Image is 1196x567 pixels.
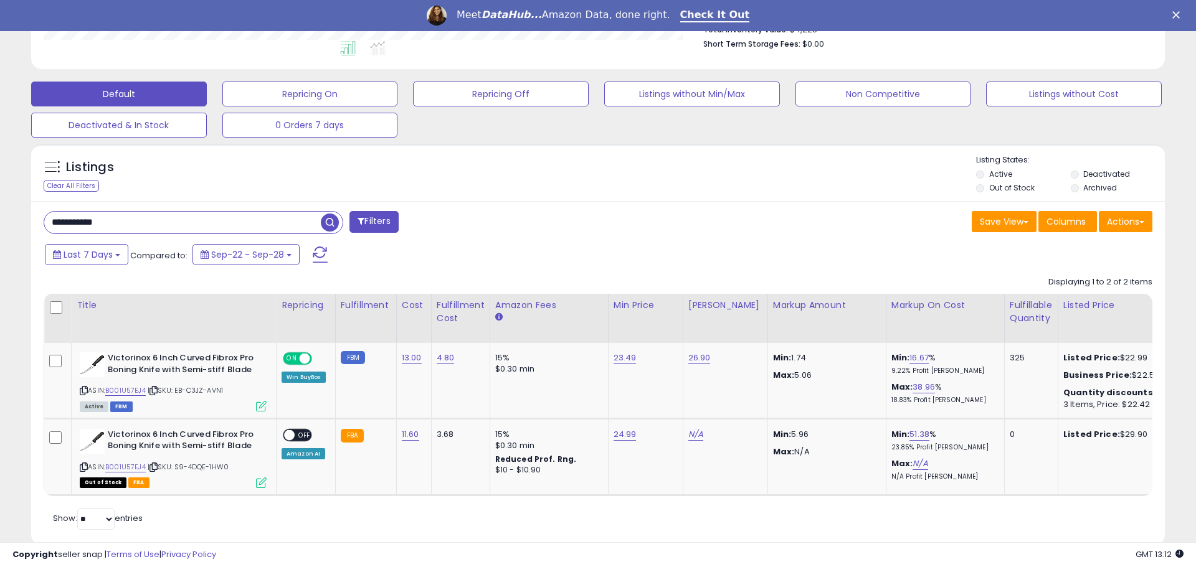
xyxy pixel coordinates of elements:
[427,6,447,26] img: Profile image for Georgie
[66,159,114,176] h5: Listings
[891,352,995,375] div: %
[1010,299,1053,325] div: Fulfillable Quantity
[773,352,876,363] p: 1.74
[341,429,364,443] small: FBA
[703,24,788,35] b: Total Inventory Value:
[909,352,929,364] a: 16.67
[891,396,995,405] p: 18.83% Profit [PERSON_NAME]
[402,428,419,441] a: 11.60
[1063,387,1153,398] b: Quantity discounts
[886,294,1004,343] th: The percentage added to the cost of goods (COGS) that forms the calculator for Min & Max prices.
[1063,299,1171,312] div: Listed Price
[437,429,480,440] div: 3.68
[31,82,207,106] button: Default
[913,457,928,470] a: N/A
[108,429,259,455] b: Victorinox 6 Inch Curved Fibrox Pro Boning Knife with Semi-stiff Blade
[222,113,398,138] button: 0 Orders 7 days
[295,429,315,440] span: OFF
[688,352,711,364] a: 26.90
[773,369,795,381] strong: Max:
[773,370,876,381] p: 5.06
[773,446,876,457] p: N/A
[1010,352,1048,363] div: 325
[44,180,99,192] div: Clear All Filters
[913,381,935,393] a: 38.96
[891,382,995,405] div: %
[1099,211,1152,232] button: Actions
[80,401,108,412] span: All listings currently available for purchase on Amazon
[1048,276,1152,288] div: Displaying 1 to 2 of 2 items
[891,429,995,452] div: %
[891,457,913,469] b: Max:
[795,82,971,106] button: Non Competitive
[110,401,133,412] span: FBM
[341,299,391,312] div: Fulfillment
[80,352,267,410] div: ASIN:
[989,182,1035,193] label: Out of Stock
[688,428,703,441] a: N/A
[128,477,149,488] span: FBA
[482,9,542,21] i: DataHub...
[80,477,126,488] span: All listings that are currently out of stock and unavailable for purchase on Amazon
[45,244,128,265] button: Last 7 Days
[282,299,330,312] div: Repricing
[130,250,187,261] span: Compared to:
[891,352,910,363] b: Min:
[1063,369,1132,381] b: Business Price:
[495,299,603,312] div: Amazon Fees
[80,429,105,454] img: 31H63SsCZrL._SL40_.jpg
[1063,428,1120,440] b: Listed Price:
[437,299,485,325] div: Fulfillment Cost
[909,428,929,441] a: 51.38
[105,385,146,396] a: B001U57EJ4
[457,9,670,21] div: Meet Amazon Data, done right.
[604,82,780,106] button: Listings without Min/Max
[976,154,1164,166] p: Listing States:
[148,462,229,472] span: | SKU: S9-4DQE-1HW0
[12,549,216,561] div: seller snap | |
[53,512,143,524] span: Show: entries
[773,352,792,363] strong: Min:
[1063,370,1167,381] div: $22.53
[402,299,426,312] div: Cost
[891,472,995,481] p: N/A Profit [PERSON_NAME]
[1083,182,1117,193] label: Archived
[688,299,762,312] div: [PERSON_NAME]
[614,352,637,364] a: 23.49
[1063,352,1167,363] div: $22.99
[773,428,792,440] strong: Min:
[495,429,599,440] div: 15%
[891,428,910,440] b: Min:
[282,372,326,383] div: Win BuyBox
[1083,169,1130,179] label: Deactivated
[402,352,422,364] a: 13.00
[64,248,113,261] span: Last 7 Days
[80,352,105,377] img: 31H63SsCZrL._SL40_.jpg
[192,244,300,265] button: Sep-22 - Sep-28
[80,429,267,487] div: ASIN:
[802,38,824,50] span: $0.00
[349,211,398,233] button: Filters
[77,299,271,312] div: Title
[703,39,800,49] b: Short Term Storage Fees:
[989,169,1012,179] label: Active
[614,299,678,312] div: Min Price
[108,352,259,378] b: Victorinox 6 Inch Curved Fibrox Pro Boning Knife with Semi-stiff Blade
[148,385,223,395] span: | SKU: EB-C3JZ-AVN1
[1038,211,1097,232] button: Columns
[413,82,589,106] button: Repricing Off
[105,462,146,472] a: B001U57EJ4
[12,548,58,560] strong: Copyright
[495,440,599,451] div: $0.30 min
[773,446,795,457] strong: Max:
[284,354,300,364] span: ON
[495,352,599,363] div: 15%
[1063,352,1120,363] b: Listed Price:
[1172,11,1185,19] div: Close
[1010,429,1048,440] div: 0
[31,113,207,138] button: Deactivated & In Stock
[222,82,398,106] button: Repricing On
[107,548,159,560] a: Terms of Use
[1136,548,1184,560] span: 2025-10-6 13:12 GMT
[495,363,599,375] div: $0.30 min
